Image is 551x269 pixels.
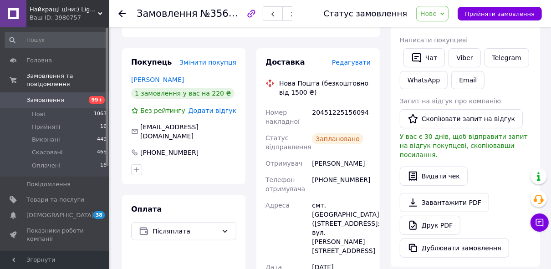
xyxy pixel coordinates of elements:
span: Товари та послуги [26,196,84,204]
span: 465 [97,148,107,157]
span: Скасовані [32,148,63,157]
span: Змінити покупця [179,59,236,66]
span: Найкращі ціни:) Lightssshop [30,5,98,14]
span: 38 [93,211,105,219]
div: Статус замовлення [324,9,408,18]
div: Заплановано [312,133,363,144]
span: 449 [97,136,107,144]
span: Номер накладної [265,109,300,125]
div: Повернутися назад [118,9,126,18]
span: 16 [100,123,107,131]
span: Замовлення [137,8,198,19]
a: [PERSON_NAME] [131,76,184,83]
div: [PHONE_NUMBER] [310,172,372,197]
span: У вас є 30 днів, щоб відправити запит на відгук покупцеві, скопіювавши посилання. [400,133,528,158]
div: [PHONE_NUMBER] [139,148,199,157]
span: Виконані [32,136,60,144]
span: [EMAIL_ADDRESS][DOMAIN_NAME] [140,123,199,140]
span: Додати відгук [189,107,236,114]
span: Покупець [131,58,172,66]
span: Оплата [131,205,162,213]
span: Нове [420,10,437,17]
span: Післяплата [153,226,218,236]
span: Прийняті [32,123,60,131]
span: Без рейтингу [140,107,185,114]
a: Viber [449,48,480,67]
span: Замовлення [26,96,64,104]
div: [PERSON_NAME] [310,155,372,172]
span: Отримувач [265,160,302,167]
button: Скопіювати запит на відгук [400,109,523,128]
a: WhatsApp [400,71,448,89]
div: Нова Пошта (безкоштовно від 1500 ₴) [277,79,373,97]
a: Друк PDF [400,216,460,235]
span: Статус відправлення [265,134,311,151]
a: Завантажити PDF [400,193,489,212]
span: Редагувати [332,59,371,66]
div: 1 замовлення у вас на 220 ₴ [131,88,235,99]
span: Прийняти замовлення [465,10,535,17]
span: Запит на відгук про компанію [400,97,501,105]
span: Доставка [265,58,305,66]
span: Оплачені [32,162,61,170]
span: Написати покупцеві [400,36,468,44]
span: Нові [32,110,45,118]
span: Адреса [265,202,290,209]
button: Чат з покупцем [531,213,549,232]
button: Чат [403,48,445,67]
div: Ваш ID: 3980757 [30,14,109,22]
span: [DEMOGRAPHIC_DATA] [26,211,94,219]
span: №356853948 [200,8,265,19]
div: 20451225156094 [310,104,372,130]
span: Повідомлення [26,180,71,188]
div: смт. [GEOGRAPHIC_DATA] ([STREET_ADDRESS]: вул. [PERSON_NAME][STREET_ADDRESS] [310,197,372,259]
button: Дублювати замовлення [400,239,509,258]
a: Telegram [485,48,529,67]
span: 99+ [89,96,105,104]
button: Email [451,71,485,89]
span: Головна [26,56,52,65]
input: Пошук [5,32,107,48]
span: 16 [100,162,107,170]
span: Телефон отримувача [265,176,305,193]
span: 1063 [94,110,107,118]
span: Показники роботи компанії [26,227,84,243]
span: Замовлення та повідомлення [26,72,109,88]
button: Прийняти замовлення [458,7,542,20]
button: Видати чек [400,167,468,186]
